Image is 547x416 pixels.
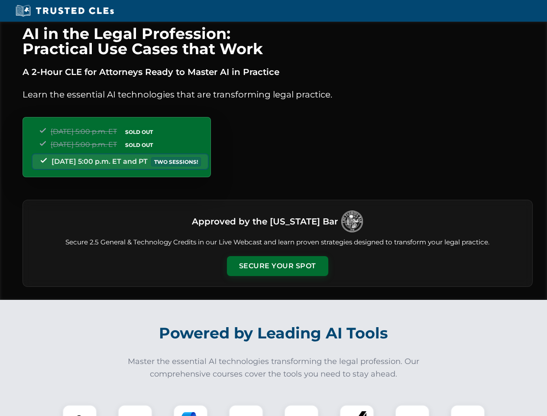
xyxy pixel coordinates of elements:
span: SOLD OUT [122,140,156,149]
p: A 2-Hour CLE for Attorneys Ready to Master AI in Practice [23,65,533,79]
p: Learn the essential AI technologies that are transforming legal practice. [23,88,533,101]
span: [DATE] 5:00 p.m. ET [51,140,117,149]
h2: Powered by Leading AI Tools [34,318,514,348]
img: Trusted CLEs [13,4,117,17]
img: Logo [341,211,363,232]
h3: Approved by the [US_STATE] Bar [192,214,338,229]
h1: AI in the Legal Profession: Practical Use Cases that Work [23,26,533,56]
button: Secure Your Spot [227,256,328,276]
span: SOLD OUT [122,127,156,136]
p: Secure 2.5 General & Technology Credits in our Live Webcast and learn proven strategies designed ... [33,237,522,247]
p: Master the essential AI technologies transforming the legal profession. Our comprehensive courses... [122,355,425,380]
span: [DATE] 5:00 p.m. ET [51,127,117,136]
